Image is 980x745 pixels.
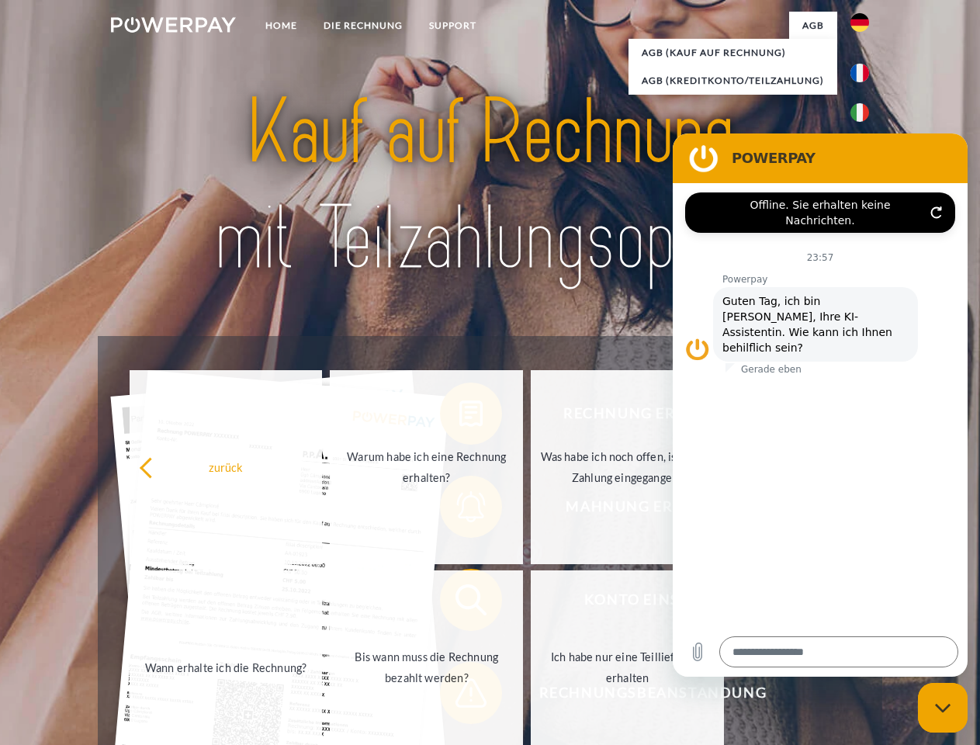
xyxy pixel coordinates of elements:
[673,133,968,677] iframe: Messaging-Fenster
[540,646,715,688] div: Ich habe nur eine Teillieferung erhalten
[789,12,837,40] a: agb
[850,13,869,32] img: de
[850,103,869,122] img: it
[139,657,313,677] div: Wann erhalte ich die Rechnung?
[111,17,236,33] img: logo-powerpay-white.svg
[850,64,869,82] img: fr
[252,12,310,40] a: Home
[339,446,514,488] div: Warum habe ich eine Rechnung erhalten?
[540,446,715,488] div: Was habe ich noch offen, ist meine Zahlung eingegangen?
[629,67,837,95] a: AGB (Kreditkonto/Teilzahlung)
[531,370,724,564] a: Was habe ich noch offen, ist meine Zahlung eingegangen?
[629,39,837,67] a: AGB (Kauf auf Rechnung)
[139,456,313,477] div: zurück
[148,74,832,297] img: title-powerpay_de.svg
[310,12,416,40] a: DIE RECHNUNG
[339,646,514,688] div: Bis wann muss die Rechnung bezahlt werden?
[918,683,968,733] iframe: Schaltfläche zum Öffnen des Messaging-Fensters; Konversation läuft
[416,12,490,40] a: SUPPORT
